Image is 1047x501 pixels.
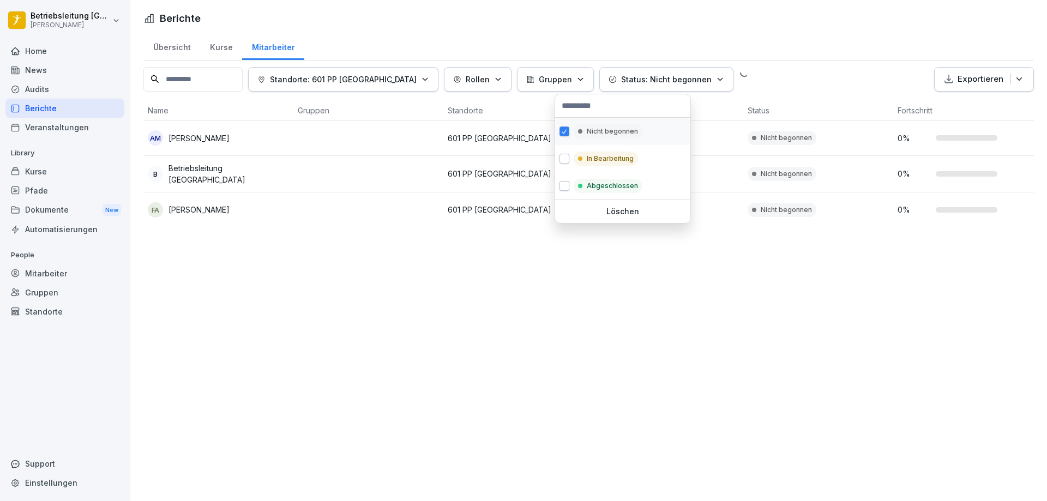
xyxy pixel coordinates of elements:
[270,74,417,85] p: Standorte: 601 PP [GEOGRAPHIC_DATA]
[559,207,686,216] p: Löschen
[466,74,490,85] p: Rollen
[539,74,572,85] p: Gruppen
[621,74,712,85] p: Status: Nicht begonnen
[958,73,1003,86] p: Exportieren
[587,154,634,164] p: In Bearbeitung
[587,126,638,136] p: Nicht begonnen
[587,181,638,191] p: Abgeschlossen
